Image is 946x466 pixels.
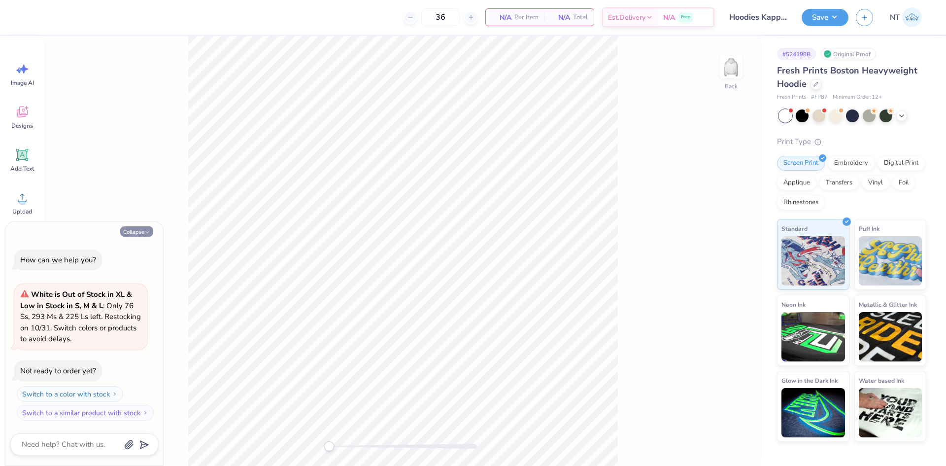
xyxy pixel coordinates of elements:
[859,388,922,437] img: Water based Ink
[20,255,96,265] div: How can we help you?
[663,12,675,23] span: N/A
[721,57,741,77] img: Back
[681,14,690,21] span: Free
[819,176,859,190] div: Transfers
[777,48,816,60] div: # 524198B
[828,156,875,171] div: Embroidery
[892,176,915,190] div: Foil
[777,176,816,190] div: Applique
[11,122,33,130] span: Designs
[550,12,570,23] span: N/A
[781,223,808,234] span: Standard
[859,236,922,286] img: Puff Ink
[781,388,845,437] img: Glow in the Dark Ink
[777,156,825,171] div: Screen Print
[859,312,922,361] img: Metallic & Glitter Ink
[902,7,922,27] img: Nestor Talens
[859,299,917,310] span: Metallic & Glitter Ink
[573,12,588,23] span: Total
[811,93,828,102] span: # FP87
[777,195,825,210] div: Rhinestones
[885,7,926,27] a: NT
[821,48,876,60] div: Original Proof
[608,12,645,23] span: Est. Delivery
[10,165,34,173] span: Add Text
[17,386,123,402] button: Switch to a color with stock
[120,226,153,237] button: Collapse
[112,391,118,397] img: Switch to a color with stock
[890,12,900,23] span: NT
[833,93,882,102] span: Minimum Order: 12 +
[781,299,806,310] span: Neon Ink
[142,410,148,416] img: Switch to a similar product with stock
[20,289,141,344] span: : Only 76 Ss, 293 Ms & 225 Ls left. Restocking on 10/31. Switch colors or products to avoid delays.
[20,366,96,376] div: Not ready to order yet?
[725,82,738,91] div: Back
[777,136,926,147] div: Print Type
[781,375,838,386] span: Glow in the Dark Ink
[11,79,34,87] span: Image AI
[781,312,845,361] img: Neon Ink
[421,8,460,26] input: – –
[777,65,917,90] span: Fresh Prints Boston Heavyweight Hoodie
[514,12,539,23] span: Per Item
[878,156,925,171] div: Digital Print
[862,176,889,190] div: Vinyl
[802,9,848,26] button: Save
[324,441,334,451] div: Accessibility label
[20,289,132,311] strong: White is Out of Stock in XL & Low in Stock in S, M & L
[859,375,904,386] span: Water based Ink
[722,7,794,27] input: Untitled Design
[781,236,845,286] img: Standard
[777,93,806,102] span: Fresh Prints
[492,12,511,23] span: N/A
[12,208,32,215] span: Upload
[859,223,879,234] span: Puff Ink
[17,405,154,421] button: Switch to a similar product with stock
